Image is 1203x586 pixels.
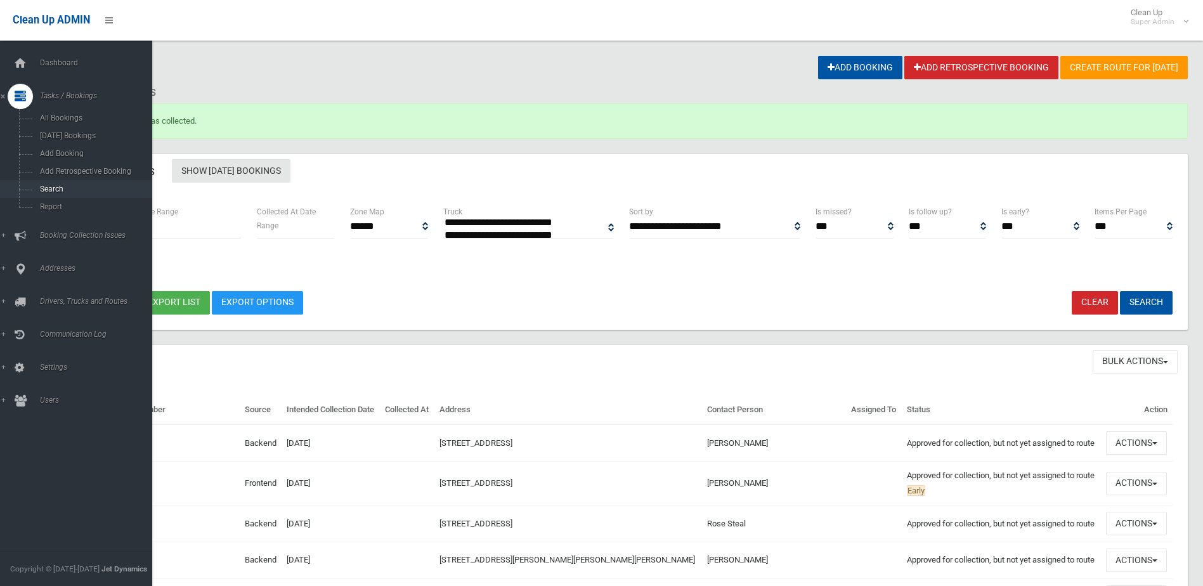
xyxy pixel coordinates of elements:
[439,519,512,528] a: [STREET_ADDRESS]
[443,205,462,219] label: Truck
[282,542,380,579] td: [DATE]
[56,103,1188,139] div: Booking marked as collected.
[13,14,90,26] span: Clean Up ADMIN
[36,58,162,67] span: Dashboard
[1131,17,1174,27] small: Super Admin
[240,462,282,505] td: Frontend
[172,159,290,183] a: Show [DATE] Bookings
[36,167,151,176] span: Add Retrospective Booking
[1093,350,1178,374] button: Bulk Actions
[100,396,240,425] th: Booking Number
[36,185,151,193] span: Search
[902,396,1101,425] th: Status
[439,438,512,448] a: [STREET_ADDRESS]
[907,485,925,496] span: Early
[1106,549,1167,572] button: Actions
[240,424,282,461] td: Backend
[101,564,147,573] strong: Jet Dynamics
[1120,291,1173,315] button: Search
[902,505,1101,542] td: Approved for collection, but not yet assigned to route
[1106,512,1167,535] button: Actions
[36,131,151,140] span: [DATE] Bookings
[36,330,162,339] span: Communication Log
[212,291,303,315] a: Export Options
[282,462,380,505] td: [DATE]
[902,542,1101,579] td: Approved for collection, but not yet assigned to route
[702,424,847,461] td: [PERSON_NAME]
[902,462,1101,505] td: Approved for collection, but not yet assigned to route
[282,424,380,461] td: [DATE]
[1106,431,1167,455] button: Actions
[36,396,162,405] span: Users
[439,478,512,488] a: [STREET_ADDRESS]
[282,396,380,425] th: Intended Collection Date
[904,56,1058,79] a: Add Retrospective Booking
[36,149,151,158] span: Add Booking
[902,424,1101,461] td: Approved for collection, but not yet assigned to route
[702,396,847,425] th: Contact Person
[380,396,434,425] th: Collected At
[36,231,162,240] span: Booking Collection Issues
[282,505,380,542] td: [DATE]
[702,462,847,505] td: [PERSON_NAME]
[36,91,162,100] span: Tasks / Bookings
[240,542,282,579] td: Backend
[36,264,162,273] span: Addresses
[240,505,282,542] td: Backend
[818,56,902,79] a: Add Booking
[138,291,210,315] button: Export list
[1101,396,1173,425] th: Action
[846,396,902,425] th: Assigned To
[10,564,100,573] span: Copyright © [DATE]-[DATE]
[702,505,847,542] td: Rose Steal
[36,114,151,122] span: All Bookings
[1124,8,1187,27] span: Clean Up
[240,396,282,425] th: Source
[1072,291,1118,315] a: Clear
[439,555,695,564] a: [STREET_ADDRESS][PERSON_NAME][PERSON_NAME][PERSON_NAME]
[434,396,702,425] th: Address
[1106,472,1167,495] button: Actions
[1060,56,1188,79] a: Create route for [DATE]
[36,297,162,306] span: Drivers, Trucks and Routes
[702,542,847,579] td: [PERSON_NAME]
[36,363,162,372] span: Settings
[36,202,151,211] span: Report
